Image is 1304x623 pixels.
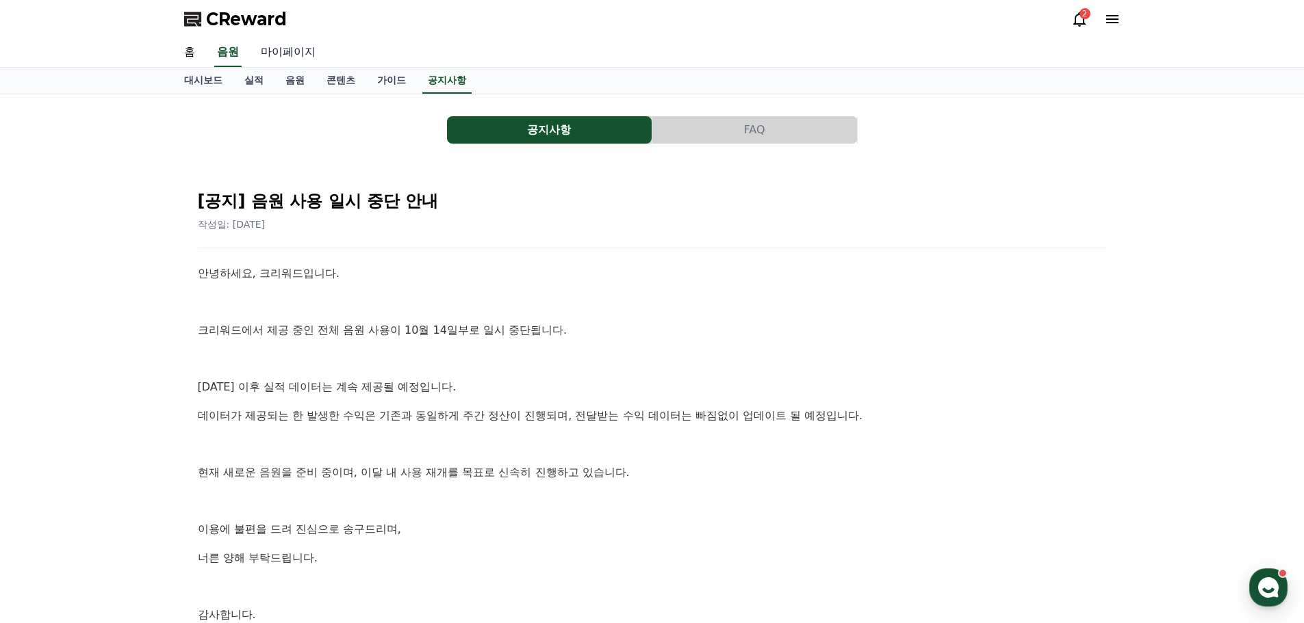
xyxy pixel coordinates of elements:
[274,68,316,94] a: 음원
[198,219,266,230] span: 작성일: [DATE]
[1071,11,1088,27] a: 2
[447,116,652,144] button: 공지사항
[233,68,274,94] a: 실적
[198,190,1107,212] h2: [공지] 음원 사용 일시 중단 안내
[214,38,242,67] a: 음원
[43,454,51,465] span: 홈
[4,434,90,468] a: 홈
[212,454,228,465] span: 설정
[198,265,1107,282] p: 안녕하세요, 크리워드입니다.
[198,378,1107,396] p: [DATE] 이후 실적 데이터는 계속 제공될 예정입니다.
[198,520,1107,538] p: 이용에 불편을 드려 진심으로 송구드리며,
[198,321,1107,339] p: 크리워드에서 제공 중인 전체 음원 사용이 10월 14일부로 일시 중단됩니다.
[198,407,1107,425] p: 데이터가 제공되는 한 발생한 수익은 기존과 동일하게 주간 정산이 진행되며, 전달받는 수익 데이터는 빠짐없이 업데이트 될 예정입니다.
[422,68,472,94] a: 공지사항
[366,68,417,94] a: 가이드
[173,38,206,67] a: 홈
[125,455,142,466] span: 대화
[316,68,366,94] a: 콘텐츠
[1079,8,1090,19] div: 2
[198,549,1107,567] p: 너른 양해 부탁드립니다.
[198,464,1107,481] p: 현재 새로운 음원을 준비 중이며, 이달 내 사용 재개를 목표로 신속히 진행하고 있습니다.
[173,68,233,94] a: 대시보드
[206,8,287,30] span: CReward
[250,38,327,67] a: 마이페이지
[184,8,287,30] a: CReward
[447,116,652,144] a: 공지사항
[177,434,263,468] a: 설정
[652,116,857,144] button: FAQ
[90,434,177,468] a: 대화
